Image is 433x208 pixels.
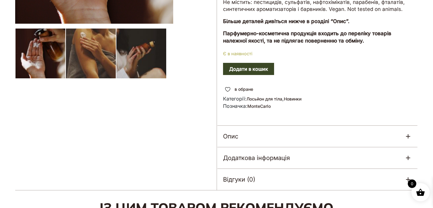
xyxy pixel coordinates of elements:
[247,104,271,109] a: MonteCarlo
[223,18,349,24] strong: Більше деталей дивіться нижче в розділі “Опис”.
[225,87,230,92] img: unfavourite.svg
[223,86,255,92] a: в обране
[246,96,282,101] a: Лосьйон для тіла
[235,86,253,92] span: в обране
[217,50,418,58] p: Є в наявності
[223,153,290,162] h5: Додаткова інформація
[408,179,416,188] span: 0
[223,30,391,44] strong: Парфумерно-косметична продукція входить до переліку товарів належної якості, та не підлягає повер...
[223,132,238,141] h5: Опис
[223,102,412,110] span: Позначка:
[223,175,255,184] h5: Відгуки (0)
[223,63,274,75] button: Додати в кошик
[223,95,412,102] span: Категорії: ,
[284,96,301,101] a: Новинки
